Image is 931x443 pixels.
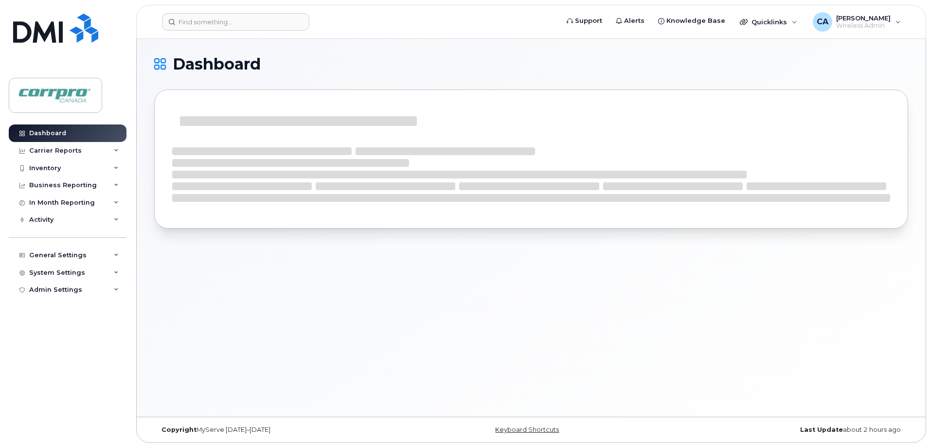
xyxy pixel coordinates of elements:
[173,57,261,71] span: Dashboard
[800,426,843,433] strong: Last Update
[657,426,908,434] div: about 2 hours ago
[161,426,197,433] strong: Copyright
[495,426,559,433] a: Keyboard Shortcuts
[154,426,406,434] div: MyServe [DATE]–[DATE]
